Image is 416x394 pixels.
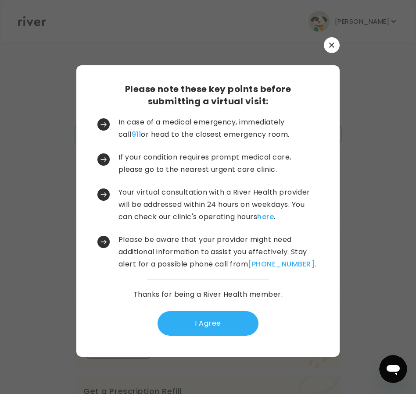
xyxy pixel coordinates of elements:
p: In case of a medical emergency, immediately call or head to the closest emergency room. [118,116,317,141]
p: Please be aware that your provider might need additional information to assist you effectively. S... [118,234,317,270]
a: here [257,212,274,222]
p: Thanks for being a River Health member. [133,288,283,301]
p: If your condition requires prompt medical care, please go to the nearest urgent care clinic. [118,151,317,176]
button: I Agree [158,311,258,336]
a: [PHONE_NUMBER] [248,259,315,269]
a: 911 [132,129,141,139]
iframe: Button to launch messaging window [379,355,407,383]
h3: Please note these key points before submitting a virtual visit: [97,83,319,107]
p: Your virtual consultation with a River Health provider will be addressed within 24 hours on weekd... [118,186,317,223]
